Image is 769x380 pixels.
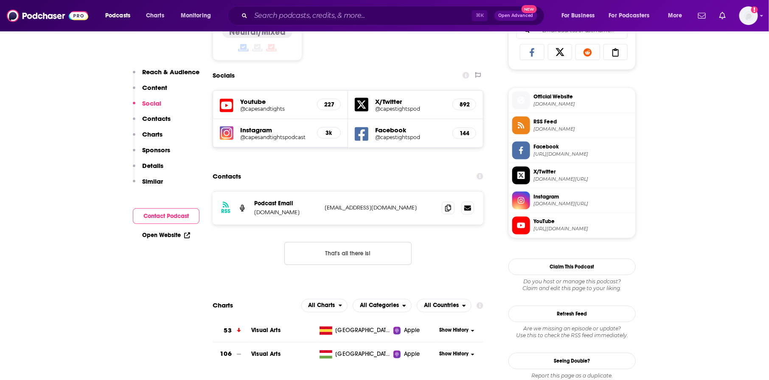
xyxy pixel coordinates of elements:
[498,14,533,18] span: Open Advanced
[301,299,348,313] h2: Platforms
[439,327,469,334] span: Show History
[251,327,281,334] a: Visual Arts
[668,10,682,22] span: More
[213,343,251,366] a: 106
[324,129,334,137] h5: 3k
[533,193,632,201] span: Instagram
[251,351,281,358] a: Visual Arts
[460,101,469,108] h5: 892
[336,350,391,359] span: Hungary
[142,162,163,170] p: Details
[99,9,141,22] button: open menu
[142,232,190,239] a: Open Website
[739,6,758,25] img: User Profile
[213,319,251,343] a: 53
[508,259,636,275] button: Claim This Podcast
[508,279,636,292] div: Claim and edit this page to your liking.
[336,327,391,335] span: Spain
[309,303,335,309] span: All Charts
[533,151,632,157] span: https://www.facebook.com/capestightspod
[393,350,436,359] a: Apple
[739,6,758,25] span: Logged in as shubbardidpr
[533,176,632,182] span: twitter.com/capestightspod
[240,106,310,112] a: @capesandtights
[424,303,459,309] span: All Countries
[324,101,334,108] h5: 227
[133,146,170,162] button: Sponsors
[375,126,446,134] h5: Facebook
[133,99,161,115] button: Social
[142,130,163,138] p: Charts
[229,27,286,37] h4: Neutral/Mixed
[556,9,606,22] button: open menu
[142,177,163,185] p: Similar
[548,44,573,60] a: Share on X/Twitter
[375,106,446,112] a: @capestightspod
[133,115,171,130] button: Contacts
[417,299,472,313] button: open menu
[146,10,164,22] span: Charts
[142,99,161,107] p: Social
[508,326,636,339] div: Are we missing an episode or update? Use this to check the RSS feed immediately.
[508,373,636,380] div: Report this page as a duplicate.
[404,350,420,359] span: Apple
[316,350,394,359] a: [GEOGRAPHIC_DATA]
[213,67,235,84] h2: Socials
[533,143,632,151] span: Facebook
[716,8,729,23] a: Show notifications dropdown
[533,168,632,176] span: X/Twitter
[533,118,632,126] span: RSS Feed
[133,68,199,84] button: Reach & Audience
[575,44,600,60] a: Share on Reddit
[520,44,544,60] a: Share on Facebook
[284,242,412,265] button: Nothing here.
[353,299,412,313] button: open menu
[220,126,233,140] img: iconImage
[375,134,446,140] a: @capestightspod
[508,279,636,285] span: Do you host or manage this podcast?
[7,8,88,24] img: Podchaser - Follow, Share and Rate Podcasts
[325,204,435,212] p: [EMAIL_ADDRESS][DOMAIN_NAME]
[603,44,628,60] a: Copy Link
[512,192,632,210] a: Instagram[DOMAIN_NAME][URL]
[133,208,199,224] button: Contact Podcast
[695,8,709,23] a: Show notifications dropdown
[751,6,758,13] svg: Add a profile image
[512,92,632,109] a: Official Website[DOMAIN_NAME]
[533,93,632,101] span: Official Website
[375,98,446,106] h5: X/Twitter
[133,84,167,99] button: Content
[353,299,412,313] h2: Categories
[142,146,170,154] p: Sponsors
[561,10,595,22] span: For Business
[522,5,537,13] span: New
[393,327,436,335] a: Apple
[224,326,232,336] h3: 53
[439,351,469,358] span: Show History
[533,201,632,207] span: instagram.com/capesandtightspodcast
[404,327,420,335] span: Apple
[508,353,636,369] a: Seeing Double?
[175,9,222,22] button: open menu
[603,9,662,22] button: open menu
[105,10,130,22] span: Podcasts
[739,6,758,25] button: Show profile menu
[662,9,693,22] button: open menu
[133,162,163,177] button: Details
[301,299,348,313] button: open menu
[240,134,310,140] h5: @capesandtightspodcast
[213,302,233,310] h2: Charts
[508,306,636,322] button: Refresh Feed
[142,115,171,123] p: Contacts
[494,11,537,21] button: Open AdvancedNew
[316,327,394,335] a: [GEOGRAPHIC_DATA]
[533,226,632,232] span: https://www.youtube.com/@capesandtights
[240,98,310,106] h5: Youtube
[221,208,230,215] h3: RSS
